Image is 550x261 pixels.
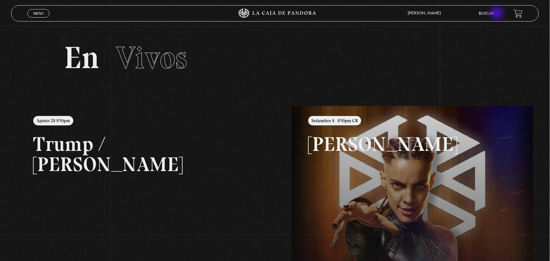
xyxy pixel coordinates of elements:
a: Buscar [479,12,494,16]
h2: En [64,42,486,73]
span: Cerrar [31,17,46,22]
span: [PERSON_NAME] [405,11,448,15]
a: View your shopping cart [514,9,523,18]
span: Menu [33,11,44,15]
span: Vivos [116,39,187,76]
